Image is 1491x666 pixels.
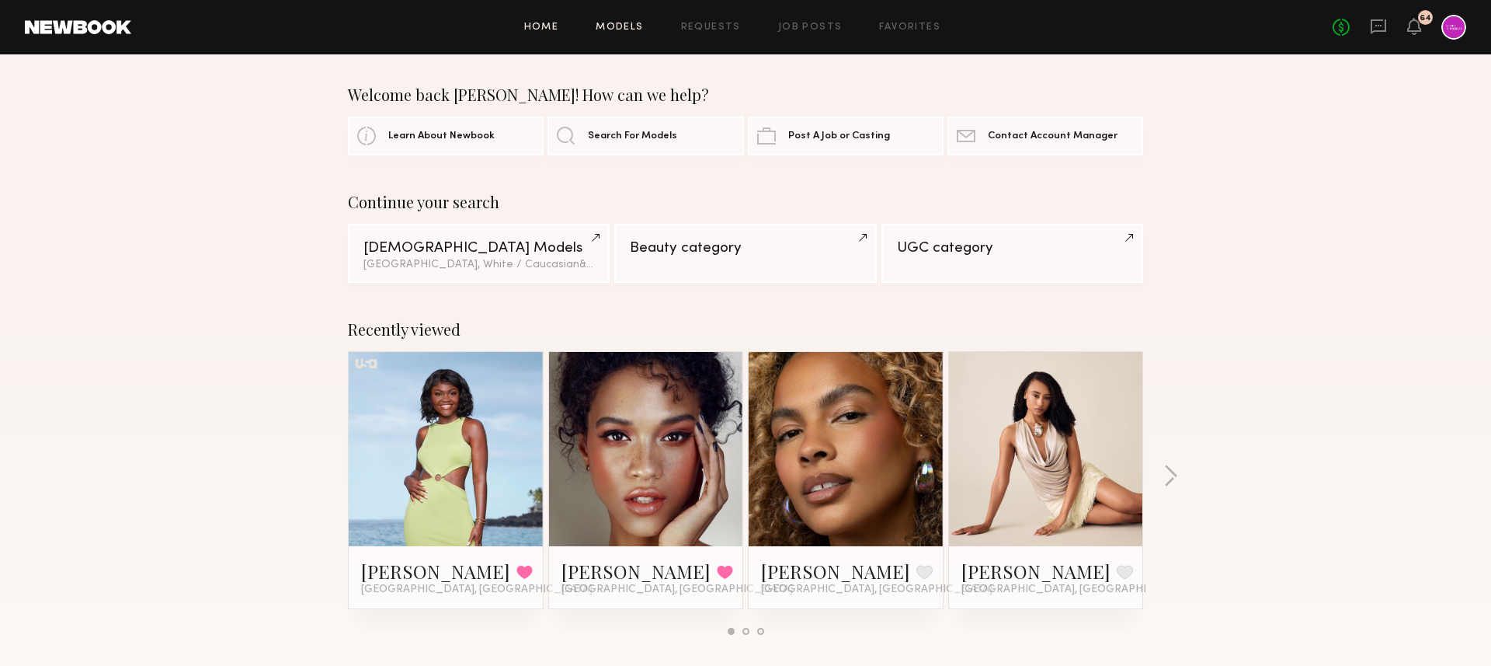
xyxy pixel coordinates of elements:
a: Home [524,23,559,33]
div: UGC category [897,241,1128,256]
span: Contact Account Manager [988,131,1117,141]
a: [PERSON_NAME] [761,559,910,584]
a: [PERSON_NAME] [961,559,1110,584]
a: [DEMOGRAPHIC_DATA] Models[GEOGRAPHIC_DATA], White / Caucasian&3other filters [348,224,610,283]
div: [GEOGRAPHIC_DATA], White / Caucasian [363,260,594,270]
div: [DEMOGRAPHIC_DATA] Models [363,241,594,256]
div: Recently viewed [348,320,1143,339]
span: [GEOGRAPHIC_DATA], [GEOGRAPHIC_DATA] [961,584,1193,596]
a: Requests [681,23,741,33]
div: Continue your search [348,193,1143,211]
a: Models [596,23,643,33]
a: Learn About Newbook [348,117,544,155]
span: Search For Models [588,131,677,141]
span: Learn About Newbook [388,131,495,141]
a: Favorites [879,23,940,33]
a: [PERSON_NAME] [561,559,711,584]
div: Beauty category [630,241,860,256]
a: Contact Account Manager [947,117,1143,155]
a: Job Posts [778,23,843,33]
a: Search For Models [547,117,743,155]
a: [PERSON_NAME] [361,559,510,584]
span: [GEOGRAPHIC_DATA], [GEOGRAPHIC_DATA] [761,584,992,596]
div: Welcome back [PERSON_NAME]! How can we help? [348,85,1143,104]
div: 64 [1420,14,1431,23]
span: [GEOGRAPHIC_DATA], [GEOGRAPHIC_DATA] [361,584,593,596]
a: UGC category [881,224,1143,283]
span: Post A Job or Casting [788,131,890,141]
a: Post A Job or Casting [748,117,944,155]
span: [GEOGRAPHIC_DATA], [GEOGRAPHIC_DATA] [561,584,793,596]
span: & 3 other filter s [579,260,653,270]
a: Beauty category [614,224,876,283]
